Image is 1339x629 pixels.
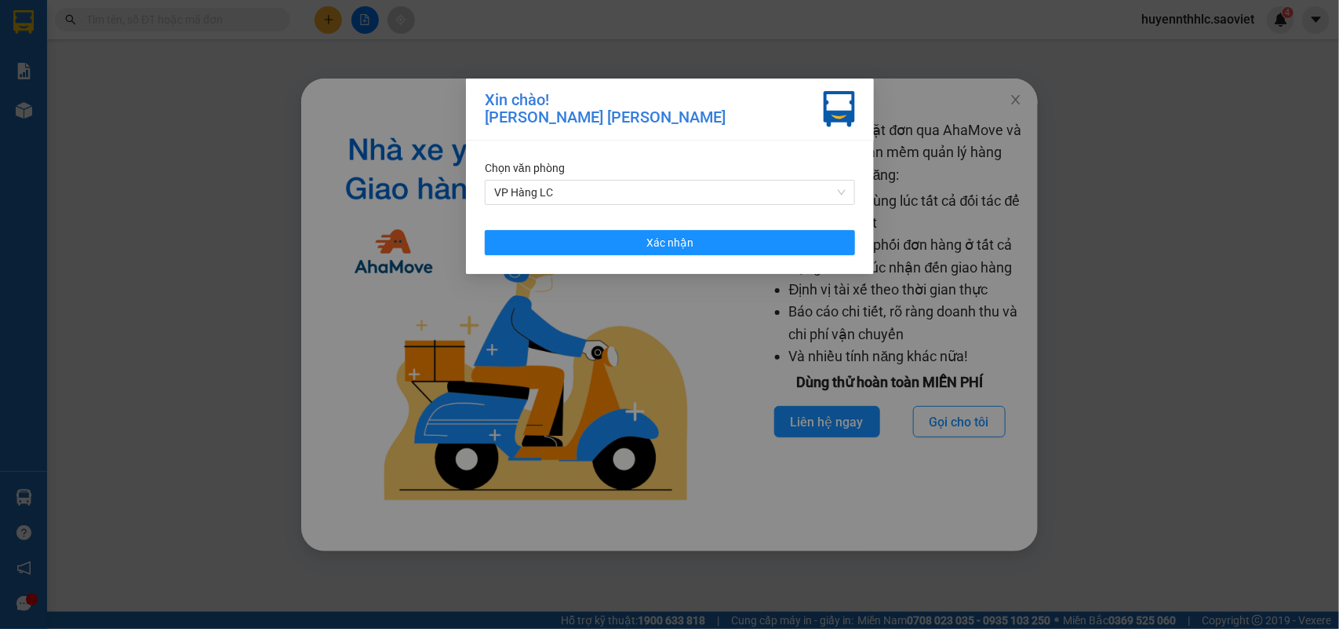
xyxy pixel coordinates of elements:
button: Xác nhận [485,230,855,255]
img: vxr-icon [824,91,855,127]
div: Chọn văn phòng [485,159,855,177]
div: Xin chào! [PERSON_NAME] [PERSON_NAME] [485,91,726,127]
span: VP Hàng LC [494,181,846,204]
span: Xác nhận [646,234,693,251]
